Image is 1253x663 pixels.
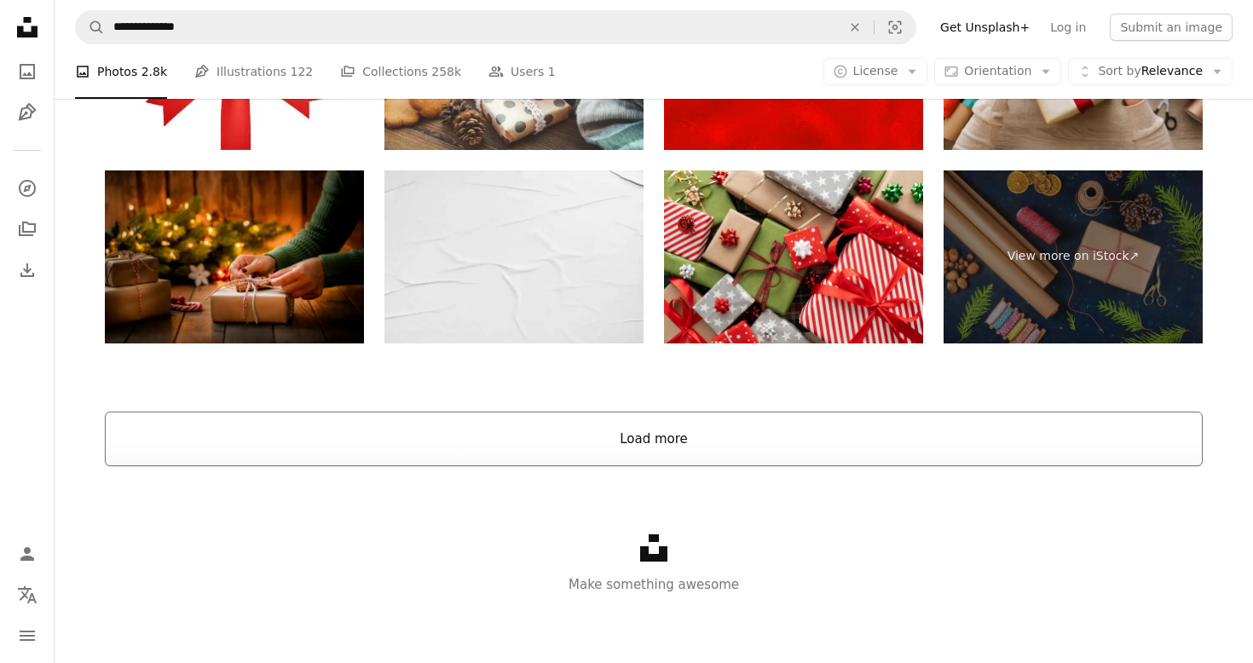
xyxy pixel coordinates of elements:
button: Load more [105,412,1203,466]
button: Clear [836,11,874,43]
button: Visual search [875,11,915,43]
a: Get Unsplash+ [930,14,1040,41]
a: Download History [10,253,44,287]
img: Paper crumped texture, glued poster template. [384,170,644,343]
button: Sort byRelevance [1068,58,1233,85]
span: 258k [431,62,461,81]
a: Photos [10,55,44,89]
a: Log in [1040,14,1096,41]
a: Home — Unsplash [10,10,44,48]
button: License [823,58,928,85]
span: 122 [291,62,314,81]
a: Log in / Sign up [10,537,44,571]
p: Make something awesome [55,574,1253,595]
a: View more on iStock↗ [944,170,1203,343]
span: License [853,64,898,78]
form: Find visuals sitewide [75,10,916,44]
span: Relevance [1098,63,1203,80]
span: Orientation [964,64,1031,78]
a: Collections [10,212,44,246]
a: Explore [10,171,44,205]
a: Collections 258k [340,44,461,99]
a: Illustrations [10,95,44,130]
span: Sort by [1098,64,1140,78]
span: 1 [548,62,556,81]
button: Search Unsplash [76,11,105,43]
button: Submit an image [1110,14,1233,41]
button: Orientation [934,58,1061,85]
img: Christmas gift boxes, festive wrapped presents composition. Winter holiday season gifts. [664,170,923,343]
button: Language [10,578,44,612]
a: Users 1 [488,44,556,99]
button: Menu [10,619,44,653]
a: Illustrations 122 [194,44,313,99]
img: Woman's hands arranging a Christmas present [105,170,364,343]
